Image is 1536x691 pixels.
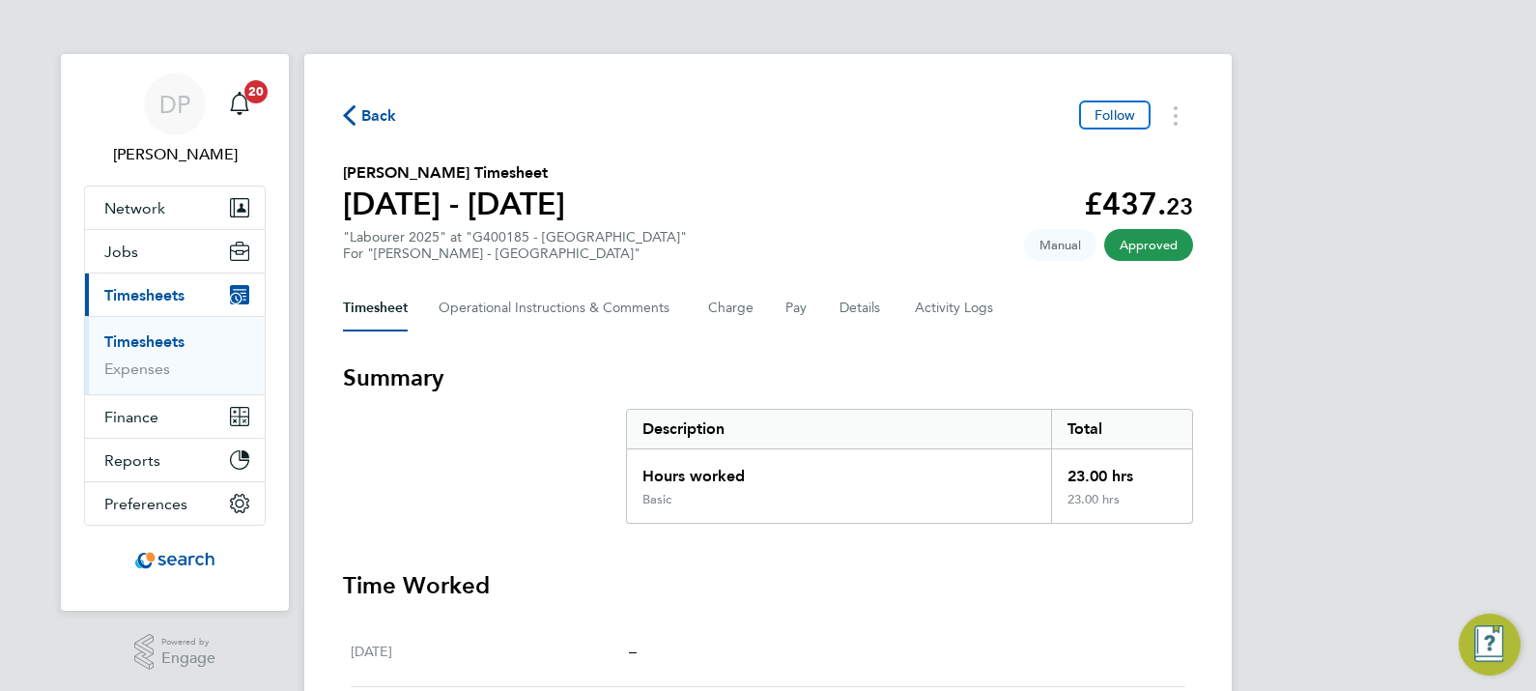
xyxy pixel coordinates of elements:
a: Go to home page [84,545,266,576]
h2: [PERSON_NAME] Timesheet [343,161,565,185]
button: Finance [85,395,265,438]
button: Reports [85,439,265,481]
div: Description [627,410,1051,448]
h3: Summary [343,362,1193,393]
div: Timesheets [85,316,265,394]
span: Finance [104,408,158,426]
button: Charge [708,285,754,331]
button: Pay [785,285,809,331]
button: Back [343,103,397,128]
span: This timesheet has been approved. [1104,229,1193,261]
span: Dan Proudfoot [84,143,266,166]
button: Timesheets Menu [1158,101,1193,130]
div: [DATE] [351,640,629,663]
button: Operational Instructions & Comments [439,285,677,331]
span: Follow [1095,106,1135,124]
span: This timesheet was manually created. [1024,229,1096,261]
span: Powered by [161,634,215,650]
button: Follow [1079,101,1151,130]
a: 20 [220,73,259,135]
span: Network [104,199,165,217]
a: Expenses [104,360,170,378]
nav: Main navigation [61,54,289,611]
div: 23.00 hrs [1051,449,1192,492]
div: 23.00 hrs [1051,492,1192,523]
span: DP [159,92,190,117]
h3: Time Worked [343,570,1193,601]
button: Preferences [85,482,265,525]
button: Network [85,187,265,229]
img: searchconsultancy-logo-retina.png [135,545,215,576]
div: Hours worked [627,449,1051,492]
span: 23 [1166,192,1193,220]
span: Reports [104,451,160,470]
button: Timesheets [85,274,265,316]
span: Back [361,104,397,128]
span: – [629,642,637,660]
button: Details [839,285,884,331]
a: DP[PERSON_NAME] [84,73,266,166]
button: Jobs [85,230,265,273]
span: Engage [161,650,215,667]
span: Preferences [104,495,187,513]
button: Activity Logs [915,285,996,331]
span: Timesheets [104,286,185,304]
div: Basic [642,492,671,507]
span: 20 [244,80,268,103]
h1: [DATE] - [DATE] [343,185,565,223]
div: "Labourer 2025" at "G400185 - [GEOGRAPHIC_DATA]" [343,229,687,262]
span: Jobs [104,243,138,261]
div: Total [1051,410,1192,448]
div: For "[PERSON_NAME] - [GEOGRAPHIC_DATA]" [343,245,687,262]
app-decimal: £437. [1084,186,1193,222]
button: Engage Resource Center [1459,614,1521,676]
div: Summary [626,409,1193,524]
a: Timesheets [104,332,185,351]
a: Powered byEngage [134,634,216,671]
button: Timesheet [343,285,408,331]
